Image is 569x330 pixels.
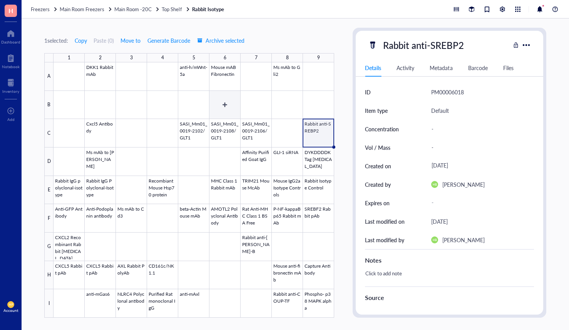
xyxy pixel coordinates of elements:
[197,34,245,47] button: Archive selected
[428,159,531,173] div: [DATE]
[44,204,54,233] div: F
[44,289,54,318] div: I
[2,89,19,94] div: Inventory
[2,52,20,69] a: Notebook
[255,53,258,62] div: 7
[130,53,133,62] div: 3
[365,236,404,244] div: Last modified by
[68,53,70,62] div: 1
[74,34,87,47] button: Copy
[161,53,164,62] div: 4
[362,268,531,286] div: Click to add note
[380,37,467,53] div: Rabbit anti-SREBP2
[31,5,50,13] span: Freezers
[365,256,534,265] div: Notes
[192,6,226,13] a: Rabbit Isotype
[431,217,448,226] div: [DATE]
[286,53,289,62] div: 8
[224,53,226,62] div: 6
[60,6,113,13] a: Main Room Freezers
[44,119,54,147] div: C
[442,235,485,245] div: [PERSON_NAME]
[9,303,13,306] span: MP
[114,5,152,13] span: Main Room -20C
[365,143,390,152] div: Vol / Mass
[44,233,54,261] div: G
[431,87,464,97] div: PM00006018
[192,53,195,62] div: 5
[197,37,244,44] span: Archive selected
[120,34,141,47] button: Move to
[75,37,87,44] span: Copy
[365,88,371,96] div: ID
[114,6,190,13] a: Main Room -20CTop Shelf
[433,183,437,186] span: HB
[31,6,58,13] a: Freezers
[7,117,15,122] div: Add
[147,37,190,44] span: Generate Barcode
[317,53,320,62] div: 9
[428,139,531,156] div: -
[365,217,405,226] div: Last modified on
[365,125,399,133] div: Concentration
[147,34,191,47] button: Generate Barcode
[468,64,488,72] div: Barcode
[1,27,20,44] a: Dashboard
[397,64,414,72] div: Activity
[503,64,514,72] div: Files
[44,62,54,91] div: A
[44,176,54,204] div: E
[44,36,68,45] div: 1 selected:
[365,180,391,189] div: Created by
[428,196,531,210] div: -
[44,147,54,176] div: D
[2,64,20,69] div: Notebook
[433,238,437,242] span: HB
[430,64,452,72] div: Metadata
[60,5,104,13] span: Main Room Freezers
[431,106,449,115] div: Default
[365,199,390,207] div: Expires on
[428,307,531,323] div: -
[3,308,18,313] div: Account
[8,6,13,15] span: H
[365,64,381,72] div: Details
[1,40,20,44] div: Dashboard
[2,77,19,94] a: Inventory
[365,162,391,170] div: Created on
[162,5,182,13] span: Top Shelf
[99,53,102,62] div: 2
[44,91,54,119] div: B
[365,293,534,302] div: Source
[428,121,531,137] div: -
[442,180,485,189] div: [PERSON_NAME]
[44,261,54,290] div: H
[365,106,388,115] div: Item type
[94,34,114,47] button: Paste (0)
[120,37,141,44] span: Move to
